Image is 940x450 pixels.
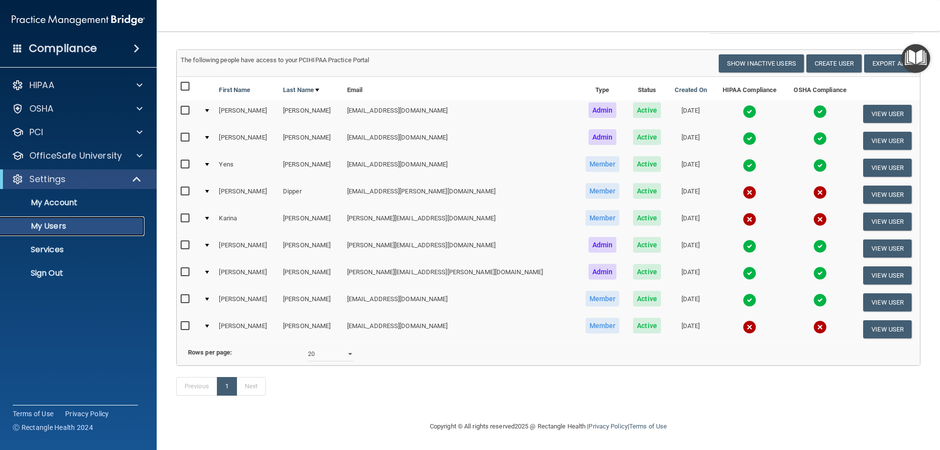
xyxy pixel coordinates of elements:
td: [PERSON_NAME] [279,235,343,262]
img: tick.e7d51cea.svg [813,239,827,253]
img: tick.e7d51cea.svg [743,132,756,145]
a: Terms of Use [629,423,667,430]
td: [PERSON_NAME] [279,127,343,154]
p: Sign Out [6,268,140,278]
td: [EMAIL_ADDRESS][DOMAIN_NAME] [343,100,578,127]
a: Settings [12,173,142,185]
button: View User [863,213,912,231]
span: Member [586,183,620,199]
button: View User [863,320,912,338]
td: [PERSON_NAME] [215,127,279,154]
span: Member [586,318,620,333]
a: 1 [217,377,237,396]
p: Settings [29,173,66,185]
span: Active [633,183,661,199]
td: [DATE] [667,100,714,127]
b: Rows per page: [188,349,232,356]
td: [EMAIL_ADDRESS][DOMAIN_NAME] [343,127,578,154]
button: View User [863,186,912,204]
td: [PERSON_NAME] [279,262,343,289]
td: [DATE] [667,316,714,342]
span: Active [633,129,661,145]
td: Dipper [279,181,343,208]
button: Show Inactive Users [719,54,804,72]
img: tick.e7d51cea.svg [813,132,827,145]
td: [PERSON_NAME][EMAIL_ADDRESS][DOMAIN_NAME] [343,208,578,235]
a: First Name [219,84,250,96]
th: HIPAA Compliance [714,77,785,100]
span: Member [586,210,620,226]
th: Email [343,77,578,100]
span: Active [633,156,661,172]
img: tick.e7d51cea.svg [743,239,756,253]
p: My Account [6,198,140,208]
span: Admin [588,129,617,145]
td: [PERSON_NAME] [215,181,279,208]
a: Export All [864,54,916,72]
td: [DATE] [667,235,714,262]
button: View User [863,239,912,258]
div: Copyright © All rights reserved 2025 @ Rectangle Health | | [370,411,727,442]
img: tick.e7d51cea.svg [813,293,827,307]
td: [PERSON_NAME] [279,208,343,235]
img: PMB logo [12,10,145,30]
span: Member [586,291,620,307]
td: [DATE] [667,289,714,316]
img: cross.ca9f0e7f.svg [813,213,827,226]
td: [PERSON_NAME] [279,289,343,316]
td: Karina [215,208,279,235]
td: [DATE] [667,181,714,208]
img: tick.e7d51cea.svg [743,293,756,307]
button: View User [863,132,912,150]
td: [PERSON_NAME] [279,100,343,127]
td: [EMAIL_ADDRESS][DOMAIN_NAME] [343,316,578,342]
td: [DATE] [667,262,714,289]
p: PCI [29,126,43,138]
button: View User [863,266,912,284]
a: Privacy Policy [588,423,627,430]
td: Yens [215,154,279,181]
td: [DATE] [667,154,714,181]
td: [DATE] [667,208,714,235]
td: [PERSON_NAME] [279,154,343,181]
td: [PERSON_NAME] [215,100,279,127]
a: Previous [176,377,217,396]
h4: Compliance [29,42,97,55]
a: Created On [675,84,707,96]
p: My Users [6,221,140,231]
a: OSHA [12,103,142,115]
iframe: Drift Widget Chat Controller [771,380,928,420]
td: [PERSON_NAME] [215,262,279,289]
img: tick.e7d51cea.svg [813,105,827,118]
img: tick.e7d51cea.svg [743,159,756,172]
a: Next [236,377,266,396]
button: View User [863,159,912,177]
a: Last Name [283,84,319,96]
span: Active [633,237,661,253]
td: [PERSON_NAME][EMAIL_ADDRESS][PERSON_NAME][DOMAIN_NAME] [343,262,578,289]
img: tick.e7d51cea.svg [743,266,756,280]
span: Admin [588,264,617,280]
a: PCI [12,126,142,138]
span: Admin [588,237,617,253]
button: View User [863,293,912,311]
span: Ⓒ Rectangle Health 2024 [13,423,93,432]
button: Create User [806,54,862,72]
td: [DATE] [667,127,714,154]
td: [PERSON_NAME] [215,235,279,262]
span: Active [633,264,661,280]
td: [EMAIL_ADDRESS][DOMAIN_NAME] [343,289,578,316]
p: OSHA [29,103,54,115]
a: Privacy Policy [65,409,109,419]
td: [PERSON_NAME] [215,289,279,316]
img: cross.ca9f0e7f.svg [743,186,756,199]
img: cross.ca9f0e7f.svg [813,320,827,334]
img: tick.e7d51cea.svg [743,105,756,118]
p: OfficeSafe University [29,150,122,162]
td: [EMAIL_ADDRESS][PERSON_NAME][DOMAIN_NAME] [343,181,578,208]
td: [PERSON_NAME] [215,316,279,342]
td: [PERSON_NAME] [279,316,343,342]
img: cross.ca9f0e7f.svg [813,186,827,199]
p: Services [6,245,140,255]
a: HIPAA [12,79,142,91]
